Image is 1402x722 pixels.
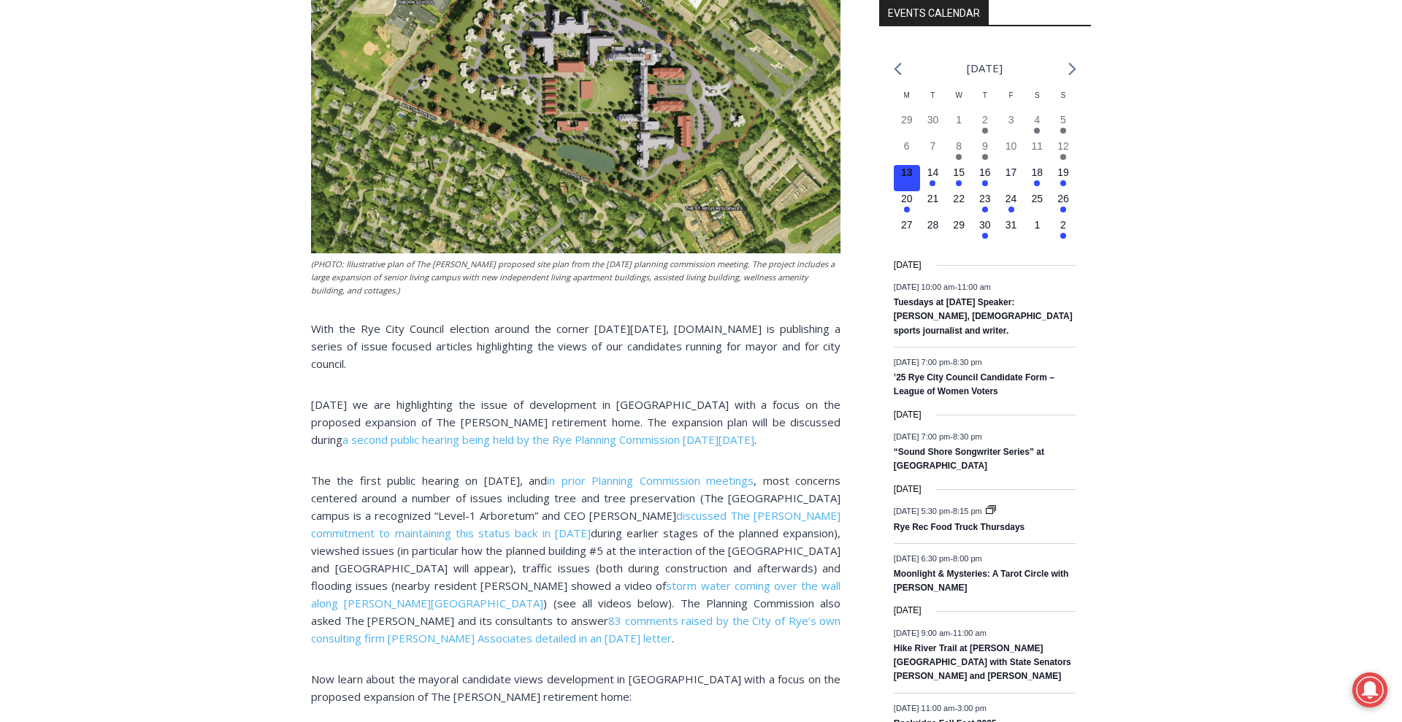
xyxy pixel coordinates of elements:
[982,207,988,212] em: Has events
[894,703,955,712] span: [DATE] 11:00 am
[1005,219,1017,231] time: 31
[972,165,998,191] button: 16 Has events
[1060,114,1066,126] time: 5
[953,432,982,441] span: 8:30 pm
[946,112,972,139] button: 1
[920,112,946,139] button: 30
[1035,91,1040,99] span: S
[1034,180,1040,186] em: Has events
[1024,112,1050,139] button: 4 Has events
[1024,165,1050,191] button: 18 Has events
[972,191,998,218] button: 23 Has events
[894,569,1069,594] a: Moonlight & Mysteries: A Tarot Circle with [PERSON_NAME]
[972,139,998,165] button: 9 Has events
[946,90,972,112] div: Wednesday
[1060,180,1066,186] em: Has events
[894,258,922,272] time: [DATE]
[1032,193,1043,204] time: 25
[311,672,840,704] span: Now learn about the mayoral candidate views development in [GEOGRAPHIC_DATA] with a focus on the ...
[901,114,913,126] time: 29
[982,128,988,134] em: Has events
[946,165,972,191] button: 15 Has events
[311,473,547,488] span: The the first public hearing on [DATE], and
[1024,218,1050,244] button: 1
[1005,193,1017,204] time: 24
[1050,165,1076,191] button: 19 Has events
[930,91,935,99] span: T
[894,358,982,366] time: -
[894,90,920,112] div: Monday
[894,447,1044,472] a: “Sound Shore Songwriter Series” at [GEOGRAPHIC_DATA]
[1050,112,1076,139] button: 5 Has events
[894,628,950,637] span: [DATE] 9:00 am
[946,191,972,218] button: 22
[894,507,984,515] time: -
[1060,233,1066,239] em: Has events
[901,219,913,231] time: 27
[982,233,988,239] em: Has events
[920,191,946,218] button: 21
[967,58,1003,78] li: [DATE]
[894,604,922,618] time: [DATE]
[904,207,910,212] em: Has events
[894,553,982,562] time: -
[956,114,962,126] time: 1
[957,283,991,291] span: 11:00 am
[311,321,840,371] span: With the Rye City Council election around the corner [DATE][DATE], [DOMAIN_NAME] is publishing a ...
[953,193,965,204] time: 22
[972,112,998,139] button: 2 Has events
[894,408,922,422] time: [DATE]
[953,507,982,515] span: 8:15 pm
[920,165,946,191] button: 14 Has events
[982,180,988,186] em: Has events
[927,166,939,178] time: 14
[927,219,939,231] time: 28
[955,91,962,99] span: W
[979,166,991,178] time: 16
[894,191,920,218] button: 20 Has events
[983,91,987,99] span: T
[982,114,988,126] time: 2
[1024,90,1050,112] div: Saturday
[979,193,991,204] time: 23
[1008,114,1014,126] time: 3
[979,219,991,231] time: 30
[1005,166,1017,178] time: 17
[920,90,946,112] div: Tuesday
[547,473,754,488] a: in prior Planning Commission meetings
[930,180,935,186] em: Has events
[946,139,972,165] button: 8 Has events
[953,628,987,637] span: 11:00 am
[998,165,1024,191] button: 17
[894,283,955,291] span: [DATE] 10:00 am
[672,631,674,645] span: .
[998,139,1024,165] button: 10
[894,139,920,165] button: 6
[998,90,1024,112] div: Friday
[904,140,910,152] time: 6
[311,258,840,296] figcaption: (PHOTO: Illustrative plan of The [PERSON_NAME] proposed site plan from the [DATE] planning commis...
[998,218,1024,244] button: 31
[1034,219,1040,231] time: 1
[894,522,1024,534] a: Rye Rec Food Truck Thursdays
[1032,166,1043,178] time: 18
[894,283,991,291] time: -
[342,432,754,447] a: a second public hearing being held by the Rye Planning Commission [DATE][DATE]
[894,372,1054,398] a: ’25 Rye City Council Candidate Form – League of Women Voters
[1057,166,1069,178] time: 19
[894,358,950,366] span: [DATE] 7:00 pm
[920,218,946,244] button: 28
[1060,128,1066,134] em: Has events
[1005,140,1017,152] time: 10
[894,218,920,244] button: 27
[1068,62,1076,76] a: Next month
[953,219,965,231] time: 29
[956,180,962,186] em: Has events
[927,193,939,204] time: 21
[894,432,950,441] span: [DATE] 7:00 pm
[894,165,920,191] button: 13
[982,154,988,160] em: Has events
[972,90,998,112] div: Thursday
[953,358,982,366] span: 8:30 pm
